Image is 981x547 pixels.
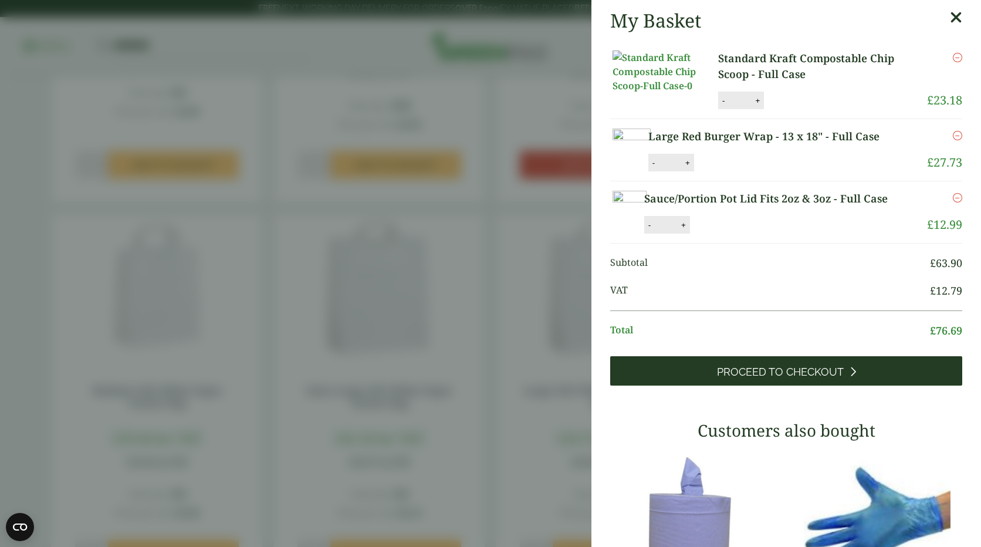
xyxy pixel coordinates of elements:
[719,96,728,106] button: -
[610,323,930,339] span: Total
[927,154,933,170] span: £
[682,158,694,168] button: +
[930,323,962,337] bdi: 76.69
[610,283,930,299] span: VAT
[930,283,936,298] span: £
[752,96,763,106] button: +
[930,323,936,337] span: £
[930,256,936,270] span: £
[613,50,718,93] img: Standard Kraft Compostable Chip Scoop-Full Case-0
[927,217,962,232] bdi: 12.99
[927,92,962,108] bdi: 23.18
[930,256,962,270] bdi: 63.90
[678,220,689,230] button: +
[927,92,933,108] span: £
[610,255,930,271] span: Subtotal
[953,191,962,205] a: Remove this item
[610,356,962,386] a: Proceed to Checkout
[610,421,962,441] h3: Customers also bought
[927,217,933,232] span: £
[610,9,701,32] h2: My Basket
[6,513,34,541] button: Open CMP widget
[644,191,908,207] a: Sauce/Portion Pot Lid Fits 2oz & 3oz - Full Case
[953,129,962,143] a: Remove this item
[645,220,654,230] button: -
[927,154,962,170] bdi: 27.73
[717,366,844,379] span: Proceed to Checkout
[649,158,658,168] button: -
[648,129,904,144] a: Large Red Burger Wrap - 13 x 18" - Full Case
[718,50,927,82] a: Standard Kraft Compostable Chip Scoop - Full Case
[953,50,962,65] a: Remove this item
[930,283,962,298] bdi: 12.79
